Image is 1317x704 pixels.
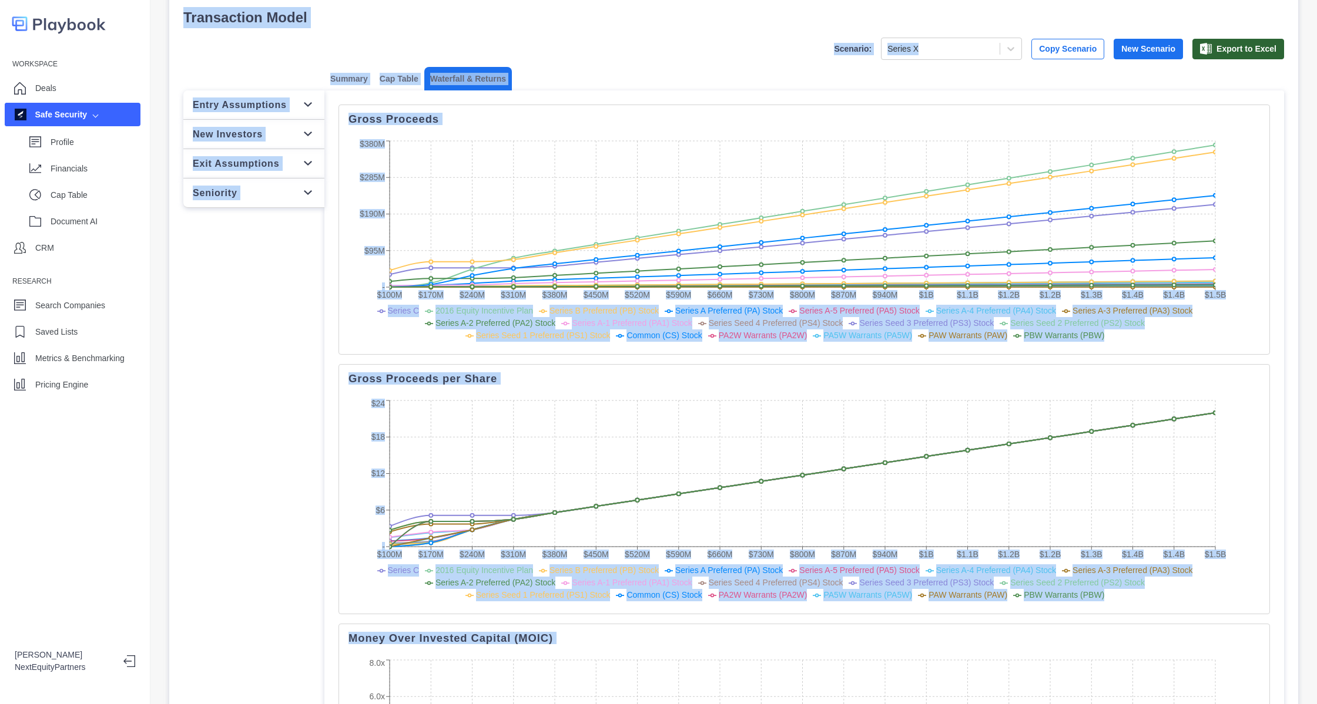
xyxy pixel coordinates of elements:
[1122,550,1144,559] tspan: $1.4B
[501,290,526,299] tspan: $310M
[626,331,702,340] span: Common (CS) Stock
[1031,39,1104,59] button: Copy Scenario
[831,290,856,299] tspan: $870M
[799,306,919,315] span: Series A-5 Preferred (PA5) Stock
[15,649,114,661] p: [PERSON_NAME]
[549,306,659,315] span: Series B Preferred (PB) Stock
[1040,290,1061,299] tspan: $1.2B
[376,506,385,515] tspan: $6
[51,189,140,201] p: Cap Table
[377,550,403,559] tspan: $100M
[823,590,912,599] span: PA5W Warrants (PA5W)
[348,374,1260,383] p: Gross Proceeds per Share
[382,282,385,292] tspan: -
[831,550,856,559] tspan: $870M
[1024,331,1104,340] span: PBW Warrants (PBW)
[709,318,843,328] span: Series Seed 4 Preferred (PS4) Stock
[708,290,733,299] tspan: $660M
[35,326,78,338] p: Saved Lists
[15,661,114,673] p: NextEquityPartners
[388,306,420,315] span: Series C
[719,590,807,599] span: PA2W Warrants (PA2W)
[929,590,1007,599] span: PAW Warrants (PAW)
[460,550,485,559] tspan: $240M
[572,318,692,328] span: Series A-1 Preferred (PA1) Stock
[542,290,568,299] tspan: $380M
[1205,290,1226,299] tspan: $1.5B
[936,565,1056,575] span: Series A-4 Preferred (PA4) Stock
[1163,290,1185,299] tspan: $1.4B
[823,331,912,340] span: PA5W Warrants (PA5W)
[418,290,444,299] tspan: $170M
[719,331,807,340] span: PA2W Warrants (PA2W)
[919,550,934,559] tspan: $1B
[873,550,898,559] tspan: $940M
[193,127,263,142] p: New Investors
[35,379,88,391] p: Pricing Engine
[873,290,898,299] tspan: $940M
[348,114,1260,124] p: Gross Proceeds
[572,578,692,587] span: Series A-1 Preferred (PA1) Stock
[859,578,994,587] span: Series Seed 3 Preferred (PS3) Stock
[35,299,105,312] p: Search Companies
[790,550,815,559] tspan: $800M
[675,565,783,575] span: Series A Preferred (PA) Stock
[476,590,611,599] span: Series Seed 1 Preferred (PS1) Stock
[35,82,56,95] p: Deals
[193,156,279,171] p: Exit Assumptions
[859,318,994,328] span: Series Seed 3 Preferred (PS3) Stock
[1081,550,1102,559] tspan: $1.3B
[626,590,702,599] span: Common (CS) Stock
[382,542,385,551] tspan: -
[1073,565,1192,575] span: Series A-3 Preferred (PA3) Stock
[360,139,385,149] tspan: $380M
[666,550,691,559] tspan: $590M
[360,209,385,218] tspan: $190M
[1081,290,1102,299] tspan: $1.3B
[51,136,140,149] p: Profile
[542,550,568,559] tspan: $380M
[435,578,555,587] span: Series A-2 Preferred (PA2) Stock
[1010,318,1145,328] span: Series Seed 2 Preferred (PS2) Stock
[749,290,774,299] tspan: $730M
[371,432,386,442] tspan: $18
[584,550,609,559] tspan: $450M
[501,550,526,559] tspan: $310M
[957,550,978,559] tspan: $1.1B
[1073,306,1192,315] span: Series A-3 Preferred (PA3) Stock
[709,578,843,587] span: Series Seed 4 Preferred (PS4) Stock
[193,97,287,112] p: Entry Assumptions
[371,469,386,478] tspan: $12
[998,550,1020,559] tspan: $1.2B
[998,290,1020,299] tspan: $1.2B
[370,692,385,701] tspan: 6.0x
[625,550,650,559] tspan: $520M
[799,565,919,575] span: Series A-5 Preferred (PA5) Stock
[957,290,978,299] tspan: $1.1B
[936,306,1056,315] span: Series A-4 Preferred (PA4) Stock
[435,565,533,575] span: 2016 Equity Incentive Plan
[1205,550,1226,559] tspan: $1.5B
[666,290,691,299] tspan: $590M
[193,186,237,200] p: Seniority
[435,306,533,315] span: 2016 Equity Incentive Plan
[1010,578,1145,587] span: Series Seed 2 Preferred (PS2) Stock
[584,290,609,299] tspan: $450M
[790,290,815,299] tspan: $800M
[418,550,444,559] tspan: $170M
[324,67,374,91] button: Summary
[377,290,403,299] tspan: $100M
[360,173,385,182] tspan: $285M
[364,246,385,255] tspan: $95M
[35,352,125,365] p: Metrics & Benchmarking
[919,290,934,299] tspan: $1B
[749,550,774,559] tspan: $730M
[15,109,26,120] img: company image
[549,565,659,575] span: Series B Preferred (PB) Stock
[374,67,424,91] button: Cap Table
[371,399,386,408] tspan: $24
[51,215,140,228] p: Document AI
[1040,550,1061,559] tspan: $1.2B
[51,163,140,175] p: Financials
[12,12,106,36] img: logo-colored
